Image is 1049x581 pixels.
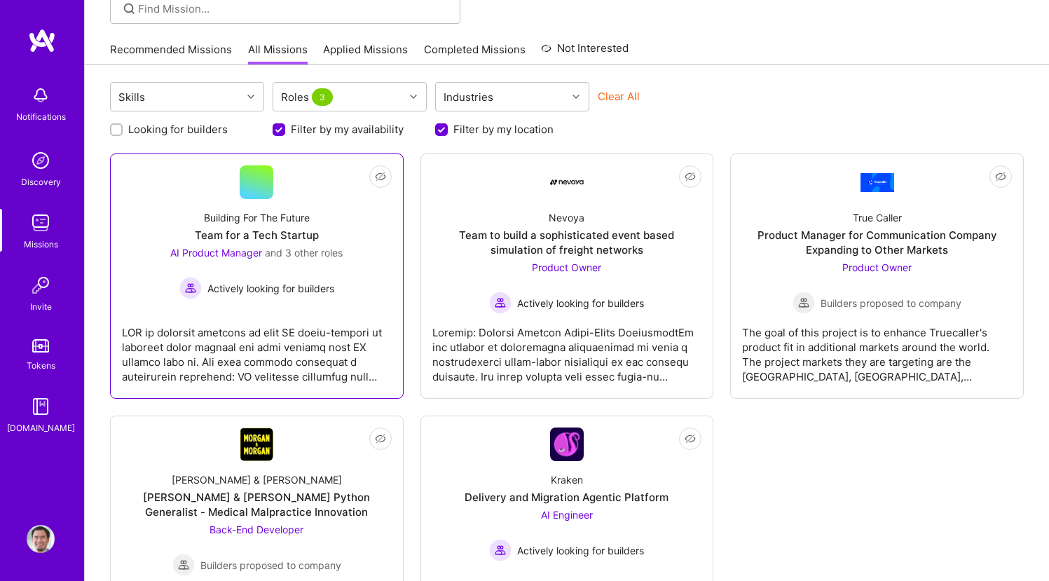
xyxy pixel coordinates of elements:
[277,87,339,107] div: Roles
[27,271,55,299] img: Invite
[323,42,408,65] a: Applied Missions
[200,558,341,573] span: Builders proposed to company
[489,292,512,314] img: Actively looking for builders
[265,247,343,259] span: and 3 other roles
[424,42,526,65] a: Completed Missions
[995,171,1006,182] i: icon EyeClosed
[27,525,55,553] img: User Avatar
[549,210,584,225] div: Nevoya
[16,109,66,124] div: Notifications
[115,87,149,107] div: Skills
[27,209,55,237] img: teamwork
[532,261,601,273] span: Product Owner
[138,1,450,16] input: Find Mission...
[375,433,386,444] i: icon EyeClosed
[742,228,1012,257] div: Product Manager for Communication Company Expanding to Other Markets
[742,314,1012,384] div: The goal of this project is to enhance Truecaller's product fit in additional markets around the ...
[465,490,669,505] div: Delivery and Migration Agentic Platform
[517,543,644,558] span: Actively looking for builders
[742,165,1012,387] a: Company LogoTrue CallerProduct Manager for Communication Company Expanding to Other MarketsProduc...
[24,237,58,252] div: Missions
[432,228,702,257] div: Team to build a sophisticated event based simulation of freight networks
[7,421,75,435] div: [DOMAIN_NAME]
[30,299,52,314] div: Invite
[23,525,58,553] a: User Avatar
[32,339,49,353] img: tokens
[573,93,580,100] i: icon Chevron
[432,314,702,384] div: Loremip: Dolorsi Ametcon Adipi-Elits DoeiusmodtEm inc utlabor et doloremagna aliquaenimad mi veni...
[122,314,392,384] div: LOR ip dolorsit ametcons ad elit SE doeiu-tempori ut laboreet dolor magnaal eni admi veniamq nost...
[410,93,417,100] i: icon Chevron
[541,40,629,65] a: Not Interested
[210,524,303,535] span: Back-End Developer
[821,296,961,310] span: Builders proposed to company
[21,175,61,189] div: Discovery
[207,281,334,296] span: Actively looking for builders
[541,509,593,521] span: AI Engineer
[489,539,512,561] img: Actively looking for builders
[550,179,584,185] img: Company Logo
[853,210,902,225] div: True Caller
[170,247,262,259] span: AI Product Manager
[793,292,815,314] img: Builders proposed to company
[128,122,228,137] label: Looking for builders
[453,122,554,137] label: Filter by my location
[685,171,696,182] i: icon EyeClosed
[27,392,55,421] img: guide book
[598,89,640,104] button: Clear All
[240,428,273,461] img: Company Logo
[247,93,254,100] i: icon Chevron
[291,122,404,137] label: Filter by my availability
[685,433,696,444] i: icon EyeClosed
[517,296,644,310] span: Actively looking for builders
[27,81,55,109] img: bell
[110,42,232,65] a: Recommended Missions
[121,1,137,17] i: icon SearchGrey
[375,171,386,182] i: icon EyeClosed
[195,228,319,242] div: Team for a Tech Startup
[122,490,392,519] div: [PERSON_NAME] & [PERSON_NAME] Python Generalist - Medical Malpractice Innovation
[312,88,333,106] span: 3
[861,173,894,192] img: Company Logo
[432,165,702,387] a: Company LogoNevoyaTeam to build a sophisticated event based simulation of freight networksProduct...
[27,358,55,373] div: Tokens
[842,261,912,273] span: Product Owner
[27,146,55,175] img: discovery
[204,210,310,225] div: Building For The Future
[172,554,195,576] img: Builders proposed to company
[179,277,202,299] img: Actively looking for builders
[551,472,583,487] div: Kraken
[122,165,392,387] a: Building For The FutureTeam for a Tech StartupAI Product Manager and 3 other rolesActively lookin...
[172,472,342,487] div: [PERSON_NAME] & [PERSON_NAME]
[440,87,497,107] div: Industries
[550,428,584,461] img: Company Logo
[28,28,56,53] img: logo
[248,42,308,65] a: All Missions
